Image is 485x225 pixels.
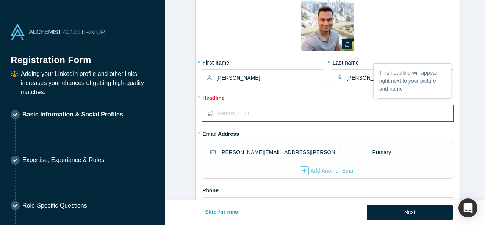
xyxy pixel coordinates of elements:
p: Role-Specific Questions [22,201,87,210]
img: Alchemist Accelerator Logo [11,24,105,40]
p: Expertise, Experience & Roles [22,156,104,165]
div: Primary [372,146,392,159]
button: Skip for now [197,205,246,220]
p: Basic Information & Social Profiles [22,110,123,119]
label: Email Address [202,127,239,138]
label: First name [202,56,324,67]
label: Phone [202,184,454,195]
p: Adding your LinkedIn profile and other links increases your chances of getting high-quality matches. [21,69,154,97]
label: Headline [202,91,454,102]
button: Add Another Email [299,166,356,176]
button: Next [367,205,453,220]
div: This headline will appear right next to your picture and name [374,64,451,98]
h1: Registration Form [11,45,154,67]
label: Last name [332,56,454,67]
div: Add Another Email [300,166,356,175]
input: Partner, CEO [217,105,453,121]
